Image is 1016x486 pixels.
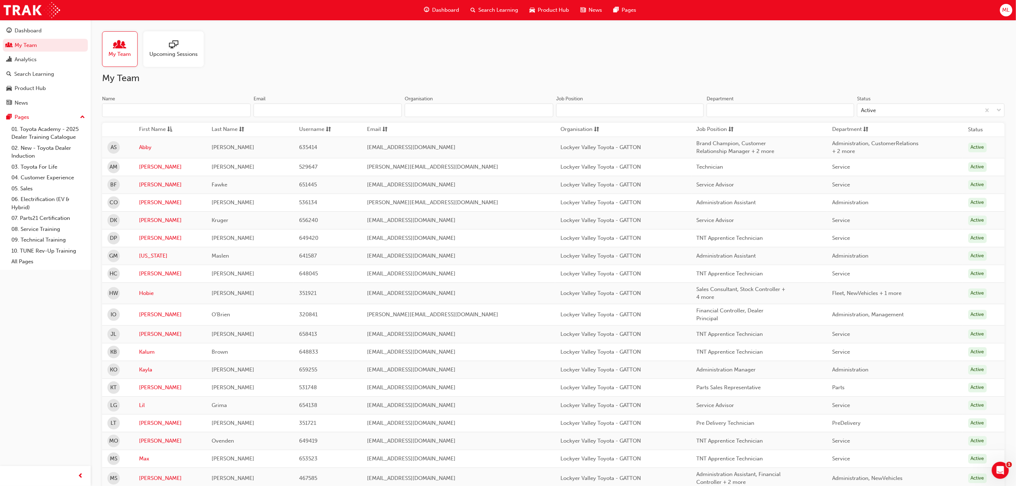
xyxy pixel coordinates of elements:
[465,3,524,17] a: search-iconSearch Learning
[6,100,12,106] span: news-icon
[212,420,254,426] span: [PERSON_NAME]
[968,310,987,319] div: Active
[15,113,29,121] div: Pages
[167,125,172,134] span: asc-icon
[968,329,987,339] div: Active
[833,420,861,426] span: PreDelivery
[212,270,254,277] span: [PERSON_NAME]
[833,235,850,241] span: Service
[424,6,429,15] span: guage-icon
[3,111,88,124] button: Pages
[833,140,919,155] span: Administration, CustomerRelations + 2 more
[968,126,983,134] th: Status
[968,454,987,464] div: Active
[580,6,586,15] span: news-icon
[139,270,201,278] a: [PERSON_NAME]
[102,104,251,117] input: Name
[6,57,12,63] span: chart-icon
[556,95,583,102] div: Job Position
[367,253,456,259] span: [EMAIL_ADDRESS][DOMAIN_NAME]
[560,384,641,391] span: Lockyer Valley Toyota - GATTON
[470,6,475,15] span: search-icon
[833,349,850,355] span: Service
[3,68,88,81] a: Search Learning
[697,349,763,355] span: TNT Apprentice Technician
[212,235,254,241] span: [PERSON_NAME]
[833,384,845,391] span: Parts
[968,383,987,392] div: Active
[299,366,317,373] span: 659255
[139,330,201,338] a: [PERSON_NAME]
[78,472,84,481] span: prev-icon
[3,24,88,37] a: Dashboard
[833,438,850,444] span: Service
[110,455,117,463] span: MS
[139,348,201,356] a: Kalum
[110,348,117,356] span: KB
[367,144,456,150] span: [EMAIL_ADDRESS][DOMAIN_NAME]
[833,402,850,408] span: Service
[299,235,318,241] span: 649420
[613,6,619,15] span: pages-icon
[15,27,42,35] div: Dashboard
[299,217,318,223] span: 656240
[968,162,987,172] div: Active
[367,270,456,277] span: [EMAIL_ADDRESS][DOMAIN_NAME]
[139,181,201,189] a: [PERSON_NAME]
[299,384,317,391] span: 531748
[4,2,60,18] img: Trak
[299,125,324,134] span: Username
[992,462,1009,479] iframe: Intercom live chat
[9,224,88,235] a: 08. Service Training
[6,71,11,78] span: search-icon
[299,311,318,318] span: 320841
[405,95,433,102] div: Organisation
[968,251,987,261] div: Active
[530,6,535,15] span: car-icon
[833,366,869,373] span: Administration
[560,420,641,426] span: Lockyer Valley Toyota - GATTON
[697,471,781,486] span: Administration Assistant, Financial Controller + 2 more
[367,475,456,481] span: [EMAIL_ADDRESS][DOMAIN_NAME]
[968,436,987,446] div: Active
[968,474,987,483] div: Active
[367,438,456,444] span: [EMAIL_ADDRESS][DOMAIN_NAME]
[833,331,850,337] span: Service
[560,235,641,241] span: Lockyer Valley Toyota - GATTON
[560,125,600,134] button: Organisationsorting-icon
[968,365,987,375] div: Active
[254,95,266,102] div: Email
[833,290,902,296] span: Fleet, NewVehicles + 1 more
[212,438,234,444] span: Ovenden
[139,252,201,260] a: [US_STATE]
[833,270,850,277] span: Service
[254,104,402,117] input: Email
[697,164,723,170] span: Technician
[15,99,28,107] div: News
[589,6,602,14] span: News
[861,106,876,115] div: Active
[139,401,201,410] a: Lil
[968,289,987,298] div: Active
[212,199,254,206] span: [PERSON_NAME]
[299,144,317,150] span: 635414
[299,199,317,206] span: 536134
[968,418,987,428] div: Active
[212,331,254,337] span: [PERSON_NAME]
[80,113,85,122] span: up-icon
[996,106,1001,115] span: down-icon
[139,311,201,319] a: [PERSON_NAME]
[212,144,254,150] span: [PERSON_NAME]
[968,180,987,190] div: Active
[110,366,117,374] span: KO
[833,475,903,481] span: Administration, NewVehicles
[697,270,763,277] span: TNT Apprentice Technician
[139,234,201,242] a: [PERSON_NAME]
[102,73,1005,84] h2: My Team
[139,125,166,134] span: First Name
[102,95,115,102] div: Name
[143,31,209,67] a: Upcoming Sessions
[367,125,381,134] span: Email
[697,199,756,206] span: Administration Assistant
[9,256,88,267] a: All Pages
